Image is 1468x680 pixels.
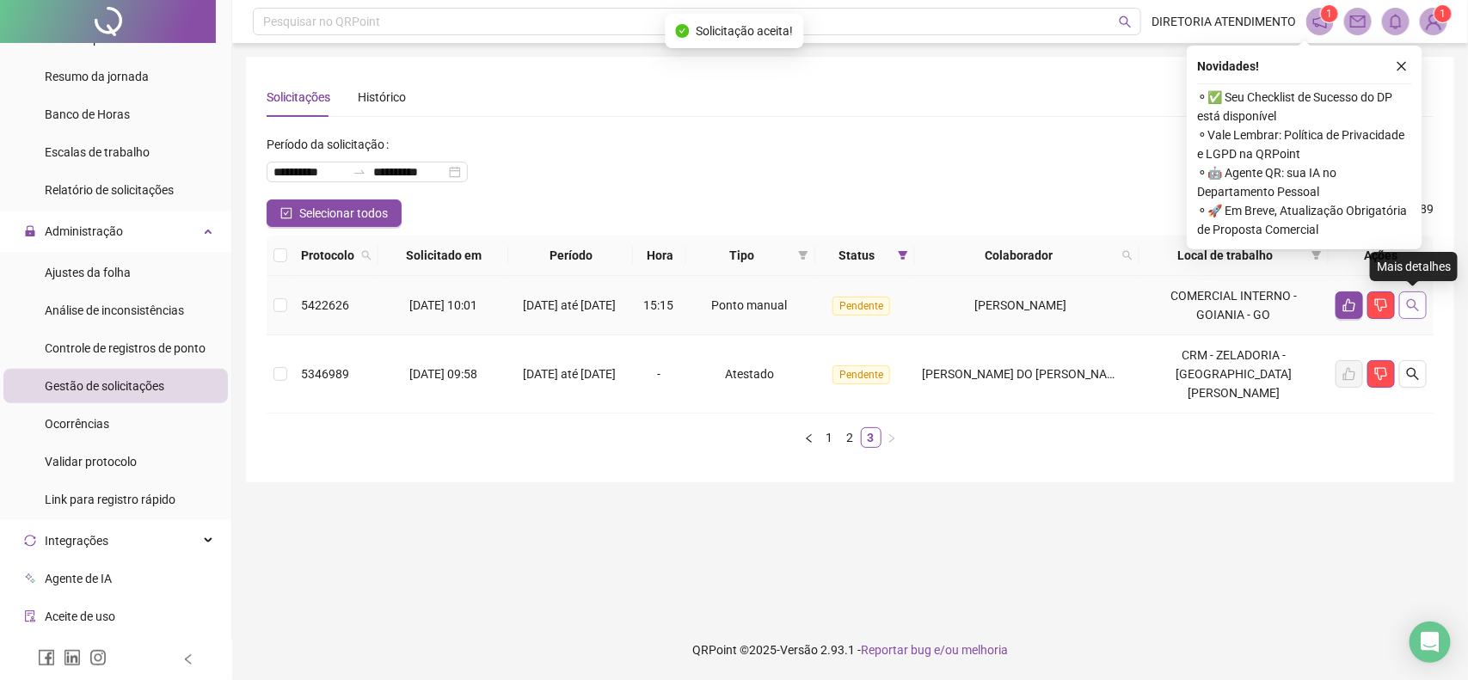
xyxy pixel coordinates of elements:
[898,250,908,260] span: filter
[1197,126,1412,163] span: ⚬ Vale Lembrar: Política de Privacidade e LGPD na QRPoint
[675,24,689,38] span: check-circle
[887,433,897,444] span: right
[881,427,902,448] button: right
[1374,298,1388,312] span: dislike
[1119,242,1136,268] span: search
[922,367,1127,381] span: [PERSON_NAME] DO [PERSON_NAME]
[711,298,787,312] span: Ponto manual
[840,427,861,448] li: 2
[45,145,150,159] span: Escalas de trabalho
[1311,250,1322,260] span: filter
[232,620,1468,680] footer: QRPoint © 2025 - 2.93.1 -
[1139,276,1329,335] td: COMERCIAL INTERNO - GOIANIA - GO
[24,610,36,622] span: audit
[523,367,616,381] span: [DATE] até [DATE]
[1308,242,1325,268] span: filter
[822,246,892,265] span: Status
[45,341,206,355] span: Controle de registros de ponto
[643,298,673,312] span: 15:15
[862,428,881,447] a: 3
[182,653,194,665] span: left
[1336,246,1427,265] div: Ações
[1197,88,1412,126] span: ⚬ ✅ Seu Checklist de Sucesso do DP está disponível
[922,246,1115,265] span: Colaborador
[280,207,292,219] span: check-square
[301,367,349,381] span: 5346989
[299,204,388,223] span: Selecionar todos
[267,199,402,227] button: Selecionar todos
[45,224,123,238] span: Administração
[799,427,820,448] li: Página anterior
[353,165,366,179] span: swap-right
[1406,367,1420,381] span: search
[45,455,137,469] span: Validar protocolo
[1321,5,1338,22] sup: 1
[693,246,790,265] span: Tipo
[1146,246,1305,265] span: Local de trabalho
[409,367,477,381] span: [DATE] 09:58
[1440,8,1447,20] span: 1
[64,649,81,666] span: linkedin
[1327,8,1333,20] span: 1
[798,250,808,260] span: filter
[696,21,793,40] span: Solicitação aceita!
[975,298,1067,312] span: [PERSON_NAME]
[1197,163,1412,201] span: ⚬ 🤖 Agente QR: sua IA no Departamento Pessoal
[1342,298,1356,312] span: like
[45,303,184,317] span: Análise de inconsistências
[353,165,366,179] span: to
[45,572,112,585] span: Agente de IA
[45,493,175,506] span: Link para registro rápido
[1396,60,1408,72] span: close
[657,367,660,381] span: -
[409,298,477,312] span: [DATE] 10:01
[508,236,633,276] th: Período
[1139,335,1329,414] td: CRM - ZELADORIA - [GEOGRAPHIC_DATA][PERSON_NAME]
[1406,298,1420,312] span: search
[894,242,912,268] span: filter
[267,88,330,107] div: Solicitações
[1122,250,1133,260] span: search
[1152,12,1296,31] span: DIRETORIA ATENDIMENTO
[1312,14,1328,29] span: notification
[45,610,115,623] span: Aceite de uso
[832,365,890,384] span: Pendente
[1119,15,1132,28] span: search
[89,649,107,666] span: instagram
[820,428,839,447] a: 1
[378,236,508,276] th: Solicitado em
[1410,622,1451,663] div: Open Intercom Messenger
[1388,14,1404,29] span: bell
[1421,9,1447,34] img: 93713
[1197,57,1259,76] span: Novidades !
[799,427,820,448] button: left
[795,242,812,268] span: filter
[301,246,354,265] span: Protocolo
[1197,201,1412,239] span: ⚬ 🚀 Em Breve, Atualização Obrigatória de Proposta Comercial
[780,643,818,657] span: Versão
[45,266,131,279] span: Ajustes da folha
[301,298,349,312] span: 5422626
[45,107,130,121] span: Banco de Horas
[881,427,902,448] li: Próxima página
[45,417,109,431] span: Ocorrências
[24,225,36,237] span: lock
[45,534,108,548] span: Integrações
[45,183,174,197] span: Relatório de solicitações
[820,427,840,448] li: 1
[523,298,616,312] span: [DATE] até [DATE]
[45,70,149,83] span: Resumo da jornada
[841,428,860,447] a: 2
[861,427,881,448] li: 3
[267,131,396,158] label: Período da solicitação
[633,236,686,276] th: Hora
[358,88,406,107] div: Histórico
[358,242,375,268] span: search
[1370,252,1458,281] div: Mais detalhes
[38,649,55,666] span: facebook
[45,379,164,393] span: Gestão de solicitações
[1434,5,1452,22] sup: Atualize o seu contato no menu Meus Dados
[832,297,890,315] span: Pendente
[725,367,774,381] span: Atestado
[24,535,36,547] span: sync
